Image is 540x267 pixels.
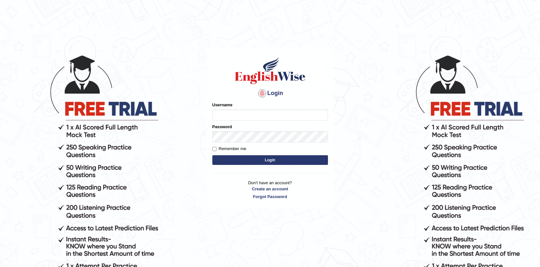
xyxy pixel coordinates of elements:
[212,102,233,108] label: Username
[212,180,328,200] p: Don't have an account?
[212,124,232,130] label: Password
[212,88,328,99] h4: Login
[212,147,217,151] input: Remember me
[234,56,307,85] img: Logo of English Wise sign in for intelligent practice with AI
[212,186,328,192] a: Create an account
[212,146,246,152] label: Remember me
[212,155,328,165] button: Login
[212,194,328,200] a: Forgot Password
